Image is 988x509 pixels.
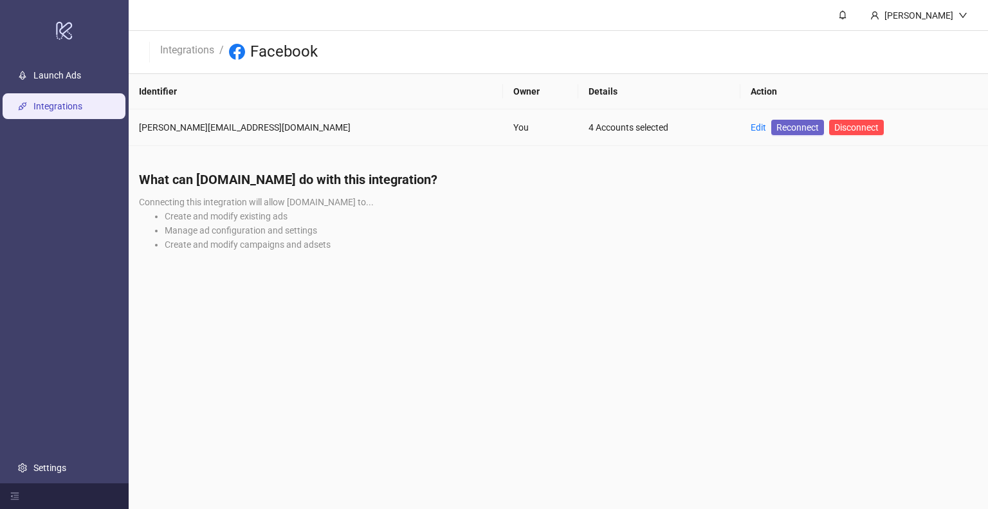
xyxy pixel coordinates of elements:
[879,8,958,23] div: [PERSON_NAME]
[139,171,978,189] h4: What can [DOMAIN_NAME] do with this integration?
[870,11,879,20] span: user
[838,10,847,19] span: bell
[589,120,729,134] div: 4 Accounts selected
[578,74,740,109] th: Details
[771,120,824,135] a: Reconnect
[250,42,318,62] h3: Facebook
[129,74,503,109] th: Identifier
[33,101,82,111] a: Integrations
[503,74,579,109] th: Owner
[776,120,819,134] span: Reconnect
[165,223,978,237] li: Manage ad configuration and settings
[165,209,978,223] li: Create and modify existing ads
[139,197,374,207] span: Connecting this integration will allow [DOMAIN_NAME] to...
[834,122,879,133] span: Disconnect
[958,11,967,20] span: down
[10,492,19,501] span: menu-fold
[165,237,978,252] li: Create and modify campaigns and adsets
[219,42,224,62] li: /
[33,463,66,473] a: Settings
[513,120,569,134] div: You
[751,122,766,133] a: Edit
[158,42,217,56] a: Integrations
[33,70,81,80] a: Launch Ads
[139,120,493,134] div: [PERSON_NAME][EMAIL_ADDRESS][DOMAIN_NAME]
[740,74,988,109] th: Action
[829,120,884,135] button: Disconnect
